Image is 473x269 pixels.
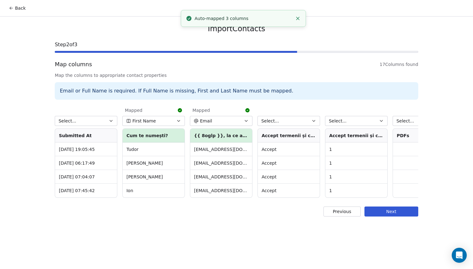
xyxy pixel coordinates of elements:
td: [EMAIL_ADDRESS][DOMAIN_NAME] [190,184,252,197]
td: [DATE] 19:05:45 [55,142,117,156]
th: PDFs [393,129,455,142]
span: Import Contacts [208,24,265,33]
span: Map columns [55,60,92,68]
div: Open Intercom Messenger [452,248,467,263]
button: Next [364,207,418,217]
span: Step 2 of 3 [55,41,418,48]
td: Accept [258,156,320,170]
td: 1 [325,142,387,156]
td: [DATE] 06:17:49 [55,156,117,170]
td: [PERSON_NAME] [123,156,185,170]
span: Email [200,118,212,124]
td: Accept [258,170,320,184]
td: Tudor [123,142,185,156]
span: Select... [58,118,76,124]
th: Cum te numești? [123,129,185,142]
button: Close toast [294,14,302,22]
td: Ion [123,184,185,197]
td: Accept [258,184,320,197]
span: Map the columns to appropriate contact properties [55,72,418,78]
td: [PERSON_NAME] [123,170,185,184]
button: Previous [323,207,361,217]
th: Accept termenii și condițiile privind prelucrarea datelor 👇:Accept [325,129,387,142]
th: Accept termenii și condițiile privind prelucrarea datelor 👇 [258,129,320,142]
span: Mapped [192,107,210,113]
div: Auto-mapped 3 columns [195,15,292,22]
td: [EMAIL_ADDRESS][DOMAIN_NAME] [190,142,252,156]
th: Submitted At [55,129,117,142]
span: Select... [396,118,414,124]
div: Email or Full Name is required. If Full Name is missing, First and Last Name must be mapped. [55,82,418,100]
td: 1 [325,170,387,184]
button: Back [5,2,29,14]
td: [EMAIL_ADDRESS][DOMAIN_NAME] [190,156,252,170]
span: Select... [261,118,279,124]
th: {{ 8oglp }}, la ce adresă de email îți trimitem programul evenimentelor Bookfest [GEOGRAPHIC_DATA... [190,129,252,142]
td: Accept [258,142,320,156]
td: [DATE] 07:04:07 [55,170,117,184]
span: Mapped [125,107,142,113]
td: 1 [325,156,387,170]
td: [EMAIL_ADDRESS][DOMAIN_NAME] [190,170,252,184]
td: 1 [325,184,387,197]
span: Select... [329,118,347,124]
span: First Name [132,118,156,124]
span: 17 Columns found [379,61,418,67]
td: [DATE] 07:45:42 [55,184,117,197]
